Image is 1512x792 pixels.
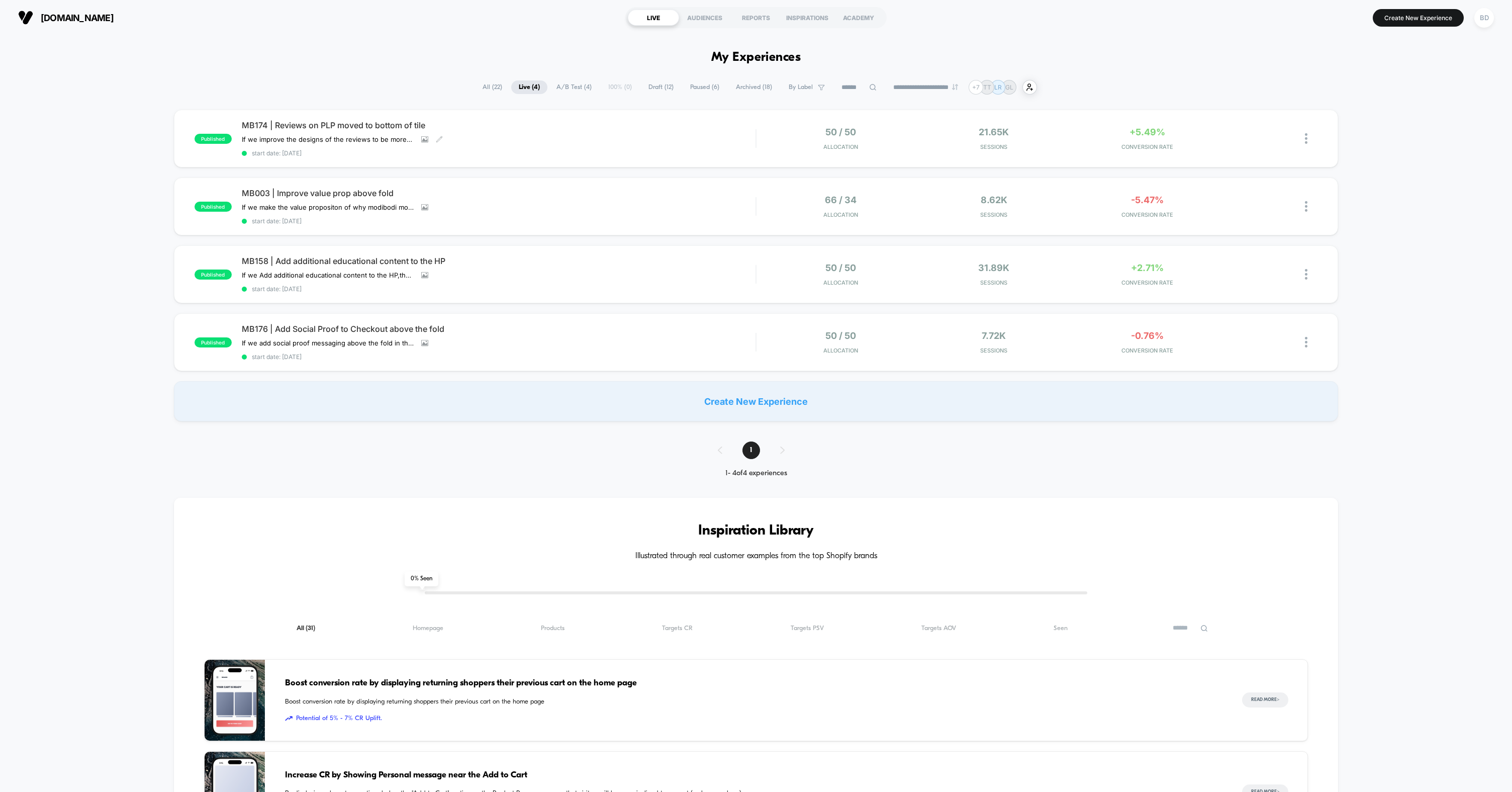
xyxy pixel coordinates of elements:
[1054,625,1068,632] span: Seen
[195,337,232,347] span: published
[1373,9,1464,27] button: Create New Experience
[728,80,780,94] span: Archived ( 18 )
[285,714,1222,724] span: Potential of 5% - 7% CR Uplift.
[825,262,856,273] span: 50 / 50
[920,279,1068,286] span: Sessions
[549,80,599,94] span: A/B Test ( 4 )
[969,80,983,95] div: + 7
[1129,127,1165,137] span: +5.49%
[742,442,760,459] span: 1
[242,339,414,347] span: If we add social proof messaging above the fold in the checkout,then conversions will increase,be...
[242,135,414,143] span: If we improve the designs of the reviews to be more visible and credible,then conversions will in...
[174,381,1338,421] div: Create New Experience
[1305,337,1307,347] img: close
[242,120,755,130] span: MB174 | Reviews on PLP moved to bottom of tile
[242,203,414,211] span: If we make the value propositon of why modibodi more clear above the fold,then conversions will i...
[1471,8,1497,28] button: BD
[920,143,1068,150] span: Sessions
[711,50,801,65] h1: My Experiences
[730,10,782,26] div: REPORTS
[679,10,730,26] div: AUDIENCES
[952,84,958,90] img: end
[981,195,1007,205] span: 8.62k
[791,625,824,632] span: Targets PSV
[1131,262,1164,273] span: +2.71%
[242,188,755,198] span: MB003 | Improve value prop above fold
[205,660,265,741] img: Boost conversion rate by displaying returning shoppers their previous cart on the home page
[511,80,547,94] span: Live ( 4 )
[242,353,755,361] span: start date: [DATE]
[475,80,510,94] span: All ( 22 )
[1242,692,1288,708] button: Read More>
[823,211,858,218] span: Allocation
[982,330,1006,341] span: 7.72k
[1474,8,1494,28] div: BD
[204,523,1308,539] h3: Inspiration Library
[15,10,117,26] button: [DOMAIN_NAME]
[285,677,1222,690] span: Boost conversion rate by displaying returning shoppers their previous cart on the home page
[921,625,956,632] span: Targets AOV
[1073,279,1221,286] span: CONVERSION RATE
[306,625,315,632] span: ( 31 )
[18,10,33,25] img: Visually logo
[242,217,755,225] span: start date: [DATE]
[825,127,856,137] span: 50 / 50
[978,262,1009,273] span: 31.89k
[825,330,856,341] span: 50 / 50
[242,324,755,334] span: MB176 | Add Social Proof to Checkout above the fold
[541,625,564,632] span: Products
[823,279,858,286] span: Allocation
[641,80,681,94] span: Draft ( 12 )
[41,13,114,23] span: [DOMAIN_NAME]
[405,571,438,586] span: 0 % Seen
[823,143,858,150] span: Allocation
[195,134,232,144] span: published
[708,469,805,478] div: 1 - 4 of 4 experiences
[242,256,755,266] span: MB158 | Add additional educational content to the HP
[979,127,1009,137] span: 21.65k
[285,769,1222,782] span: Increase CR by Showing Personal message near the Add to Cart
[789,83,813,91] span: By Label
[1073,211,1221,218] span: CONVERSION RATE
[1131,330,1164,341] span: -0.76%
[1131,195,1164,205] span: -5.47%
[994,83,1002,91] p: LR
[1005,83,1013,91] p: GL
[242,285,755,293] span: start date: [DATE]
[1305,133,1307,144] img: close
[1305,201,1307,212] img: close
[782,10,833,26] div: INSPIRATIONS
[920,347,1068,354] span: Sessions
[662,625,693,632] span: Targets CR
[413,625,443,632] span: Homepage
[920,211,1068,218] span: Sessions
[628,10,679,26] div: LIVE
[1073,143,1221,150] span: CONVERSION RATE
[833,10,884,26] div: ACADEMY
[242,271,414,279] span: If we Add additional educational content to the HP,then CTR will increase,because visitors are be...
[1305,269,1307,280] img: close
[297,625,315,632] span: All
[195,270,232,280] span: published
[683,80,727,94] span: Paused ( 6 )
[823,347,858,354] span: Allocation
[825,195,857,205] span: 66 / 34
[983,83,991,91] p: TT
[204,552,1308,561] h4: Illustrated through real customer examples from the top Shopify brands
[285,697,1222,707] span: Boost conversion rate by displaying returning shoppers their previous cart on the home page
[242,149,755,157] span: start date: [DATE]
[1073,347,1221,354] span: CONVERSION RATE
[195,202,232,212] span: published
